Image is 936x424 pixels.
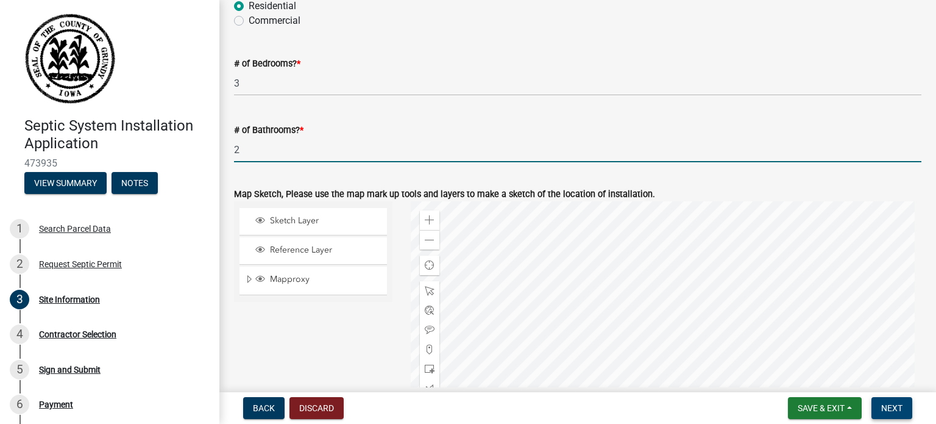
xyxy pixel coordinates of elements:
div: Reference Layer [253,245,383,257]
img: Grundy County, Iowa [24,13,116,104]
div: Sign and Submit [39,365,101,374]
div: 2 [10,254,29,274]
span: Save & Exit [798,403,845,413]
ul: Layer List [238,205,388,298]
div: Search Parcel Data [39,225,111,233]
button: Discard [289,397,344,419]
span: Mapproxy [267,274,383,285]
button: Save & Exit [788,397,862,419]
span: Back [253,403,275,413]
span: Sketch Layer [267,215,383,226]
div: Request Septic Permit [39,260,122,268]
li: Reference Layer [239,237,387,265]
span: Next [881,403,902,413]
div: Contractor Selection [39,330,116,339]
div: Zoom in [420,210,439,230]
label: # of Bathrooms? [234,126,303,135]
li: Sketch Layer [239,208,387,235]
h4: Septic System Installation Application [24,117,210,153]
button: Notes [112,172,158,194]
label: Map Sketch, Please use the map mark up tools and layers to make a sketch of the location of insta... [234,190,655,199]
div: 3 [10,290,29,309]
li: Mapproxy [239,267,387,295]
div: Site Information [39,295,100,304]
div: 6 [10,395,29,414]
wm-modal-confirm: Notes [112,179,158,189]
button: View Summary [24,172,107,194]
div: Payment [39,400,73,409]
div: 5 [10,360,29,379]
div: 1 [10,219,29,239]
span: Expand [244,274,253,287]
label: # of Bedrooms? [234,60,300,68]
span: Reference Layer [267,245,383,256]
div: Find my location [420,256,439,275]
div: Mapproxy [253,274,383,286]
button: Next [871,397,912,419]
div: Sketch Layer [253,215,383,228]
span: 473935 [24,157,195,169]
div: 4 [10,325,29,344]
wm-modal-confirm: Summary [24,179,107,189]
div: Zoom out [420,230,439,250]
label: Commercial [249,13,300,28]
button: Back [243,397,285,419]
